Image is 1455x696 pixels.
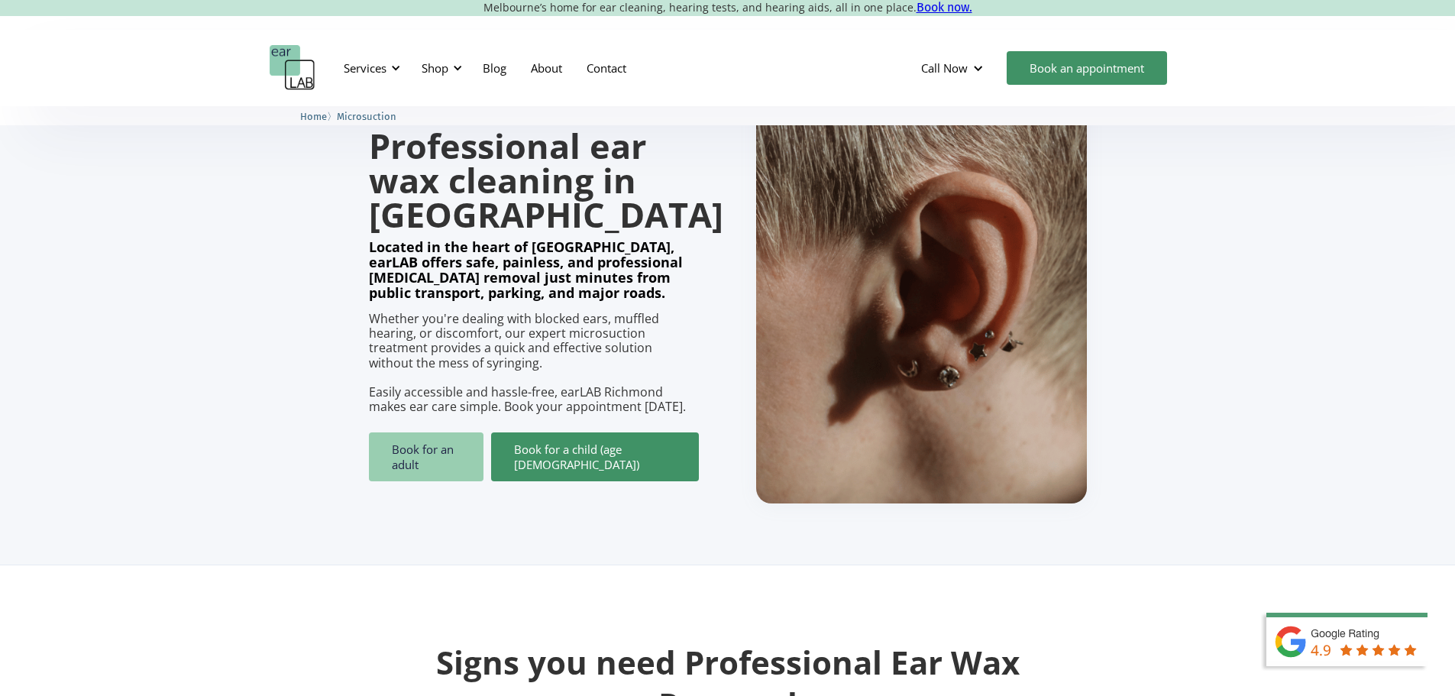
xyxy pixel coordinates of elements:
[300,111,327,122] span: Home
[300,108,337,125] li: 〉
[519,46,574,90] a: About
[491,432,699,481] a: Book for a child (age [DEMOGRAPHIC_DATA])
[369,312,699,414] p: Whether you're dealing with blocked ears, muffled hearing, or discomfort, our expert microsuction...
[921,60,968,76] div: Call Now
[369,122,723,238] strong: Professional ear wax cleaning in [GEOGRAPHIC_DATA]
[470,46,519,90] a: Blog
[909,45,999,91] div: Call Now
[574,46,639,90] a: Contact
[270,45,315,91] a: home
[300,108,327,123] a: Home
[369,238,683,302] strong: Located in the heart of [GEOGRAPHIC_DATA], earLAB offers safe, painless, and professional [MEDICA...
[335,45,405,91] div: Services
[337,111,396,122] span: Microsuction
[412,45,467,91] div: Shop
[344,60,386,76] div: Services
[422,60,448,76] div: Shop
[369,432,483,481] a: Book for an adult
[1007,51,1167,85] a: Book an appointment
[337,108,396,123] a: Microsuction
